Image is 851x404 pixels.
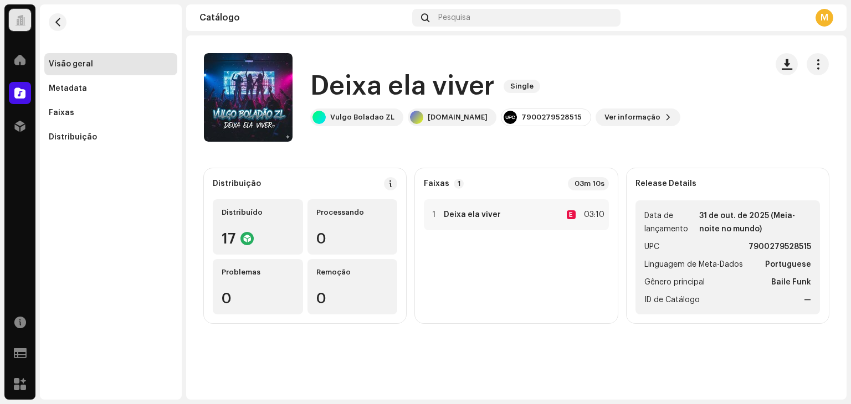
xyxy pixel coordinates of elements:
h1: Deixa ela viver [310,69,495,104]
div: E [567,210,576,219]
strong: — [804,293,811,307]
re-m-nav-item: Visão geral [44,53,177,75]
div: Distribuição [213,179,261,188]
re-m-nav-item: Distribuição [44,126,177,148]
p-badge: 1 [454,179,464,189]
strong: Deixa ela viver [444,210,501,219]
span: Gênero principal [644,276,705,289]
re-m-nav-item: Faixas [44,102,177,124]
div: Visão geral [49,60,93,69]
button: Ver informação [596,108,680,126]
strong: Release Details [635,179,696,188]
div: Problemas [222,268,294,277]
strong: 31 de out. de 2025 (Meia-noite no mundo) [699,209,811,236]
strong: Baile Funk [771,276,811,289]
div: Distribuído [222,208,294,217]
div: Remoção [316,268,389,277]
span: ID de Catálogo [644,293,700,307]
div: Processando [316,208,389,217]
div: Metadata [49,84,87,93]
span: Ver informação [604,106,660,128]
div: 03:10 [580,208,604,221]
span: Pesquisa [438,13,470,22]
span: Single [504,80,540,93]
strong: 7900279528515 [749,240,811,253]
span: Linguagem de Meta-Dados [644,258,743,271]
strong: Portuguese [765,258,811,271]
re-m-nav-item: Metadata [44,77,177,100]
strong: Faixas [424,179,449,188]
div: Distribuição [49,133,97,142]
span: Data de lançamento [644,209,697,236]
div: [DOMAIN_NAME] [428,113,488,122]
div: M [816,9,833,27]
div: 7900279528515 [521,113,582,122]
div: 03m 10s [568,177,609,190]
div: Catálogo [199,13,408,22]
div: Faixas [49,108,74,117]
span: UPC [644,240,659,253]
div: Vulgo Boladao ZL [330,113,394,122]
